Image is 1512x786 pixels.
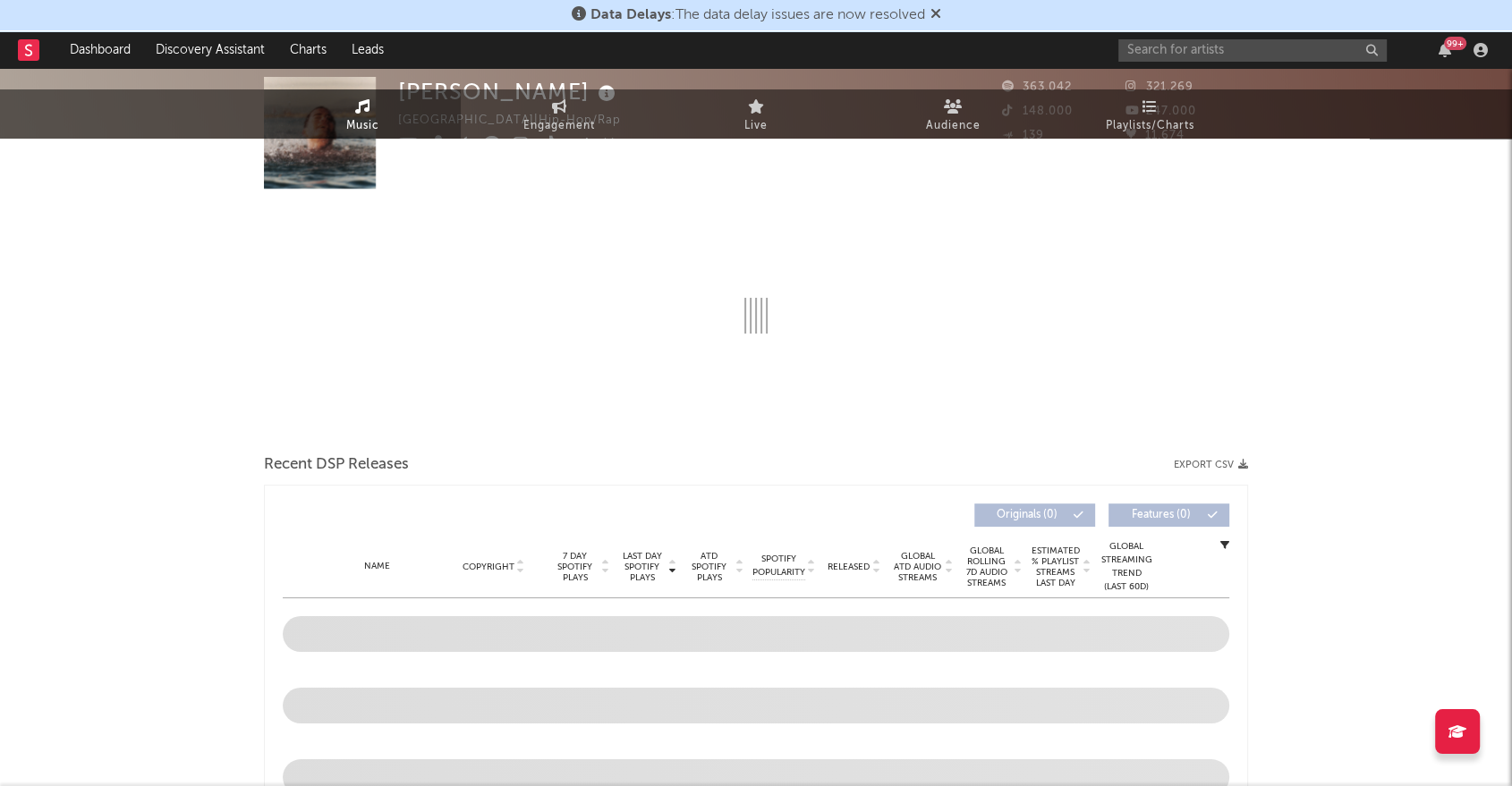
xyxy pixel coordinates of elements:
[1126,81,1193,93] span: 321.269
[1174,460,1248,470] button: Export CSV
[523,115,595,137] span: Engagement
[1002,81,1072,93] span: 363.042
[57,32,143,68] a: Dashboard
[339,32,396,68] a: Leads
[1051,89,1248,139] a: Playlists/Charts
[618,551,666,583] span: Last Day Spotify Plays
[1118,39,1387,62] input: Search for artists
[1120,510,1202,520] span: Features ( 0 )
[462,562,514,572] span: Copyright
[398,77,620,106] div: [PERSON_NAME]
[1439,43,1451,57] button: 99+
[346,115,379,137] span: Music
[986,510,1068,520] span: Originals ( 0 )
[461,89,658,139] a: Engagement
[264,89,461,139] a: Music
[930,8,941,22] span: Dismiss
[264,454,409,476] span: Recent DSP Releases
[685,551,733,583] span: ATD Spotify Plays
[962,545,1011,588] span: Global Rolling 7D Audio Streams
[590,8,925,22] span: : The data delay issues are now resolved
[1031,545,1080,588] span: Estimated % Playlist Streams Last Day
[1109,503,1229,527] button: Features(0)
[627,136,659,158] button: Edit
[1100,540,1153,594] div: Global Streaming Trend (Last 60D)
[828,562,870,572] span: Released
[590,8,671,22] span: Data Delays
[854,89,1051,139] a: Audience
[752,553,805,579] span: Spotify Popularity
[658,89,854,139] a: Live
[277,32,339,68] a: Charts
[893,551,942,583] span: Global ATD Audio Streams
[1106,115,1194,137] span: Playlists/Charts
[1444,37,1466,50] div: 99 +
[974,503,1095,527] button: Originals(0)
[551,551,599,583] span: 7 Day Spotify Plays
[744,115,768,137] span: Live
[319,560,436,573] div: Name
[926,115,981,137] span: Audience
[143,32,277,68] a: Discovery Assistant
